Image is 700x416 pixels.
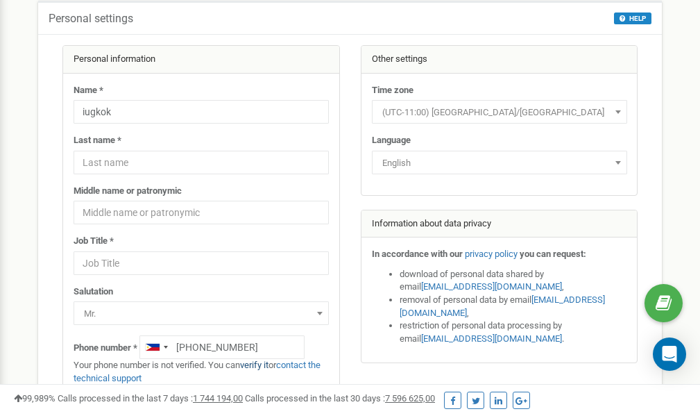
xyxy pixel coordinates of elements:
[421,333,562,344] a: [EMAIL_ADDRESS][DOMAIN_NAME]
[193,393,243,403] u: 1 744 194,00
[520,249,586,259] strong: you can request:
[245,393,435,403] span: Calls processed in the last 30 days :
[74,301,329,325] span: Mr.
[74,201,329,224] input: Middle name or patronymic
[74,360,321,383] a: contact the technical support
[14,393,56,403] span: 99,989%
[377,103,622,122] span: (UTC-11:00) Pacific/Midway
[74,342,137,355] label: Phone number *
[372,134,411,147] label: Language
[614,13,651,24] button: HELP
[377,153,622,173] span: English
[74,185,182,198] label: Middle name or patronymic
[372,249,463,259] strong: In accordance with our
[78,304,324,324] span: Mr.
[74,134,121,147] label: Last name *
[240,360,268,370] a: verify it
[400,319,627,345] li: restriction of personal data processing by email .
[361,46,638,74] div: Other settings
[74,251,329,275] input: Job Title
[74,285,113,299] label: Salutation
[74,235,114,248] label: Job Title *
[400,268,627,294] li: download of personal data shared by email ,
[140,336,172,358] div: Telephone country code
[372,84,413,97] label: Time zone
[74,84,103,97] label: Name *
[421,281,562,292] a: [EMAIL_ADDRESS][DOMAIN_NAME]
[63,46,339,74] div: Personal information
[372,151,627,174] span: English
[139,335,305,359] input: +1-800-555-55-55
[74,359,329,385] p: Your phone number is not verified. You can or
[49,13,133,25] h5: Personal settings
[58,393,243,403] span: Calls processed in the last 7 days :
[400,294,605,318] a: [EMAIL_ADDRESS][DOMAIN_NAME]
[372,100,627,124] span: (UTC-11:00) Pacific/Midway
[385,393,435,403] u: 7 596 625,00
[653,338,686,371] div: Open Intercom Messenger
[361,210,638,238] div: Information about data privacy
[465,249,518,259] a: privacy policy
[400,294,627,319] li: removal of personal data by email ,
[74,100,329,124] input: Name
[74,151,329,174] input: Last name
